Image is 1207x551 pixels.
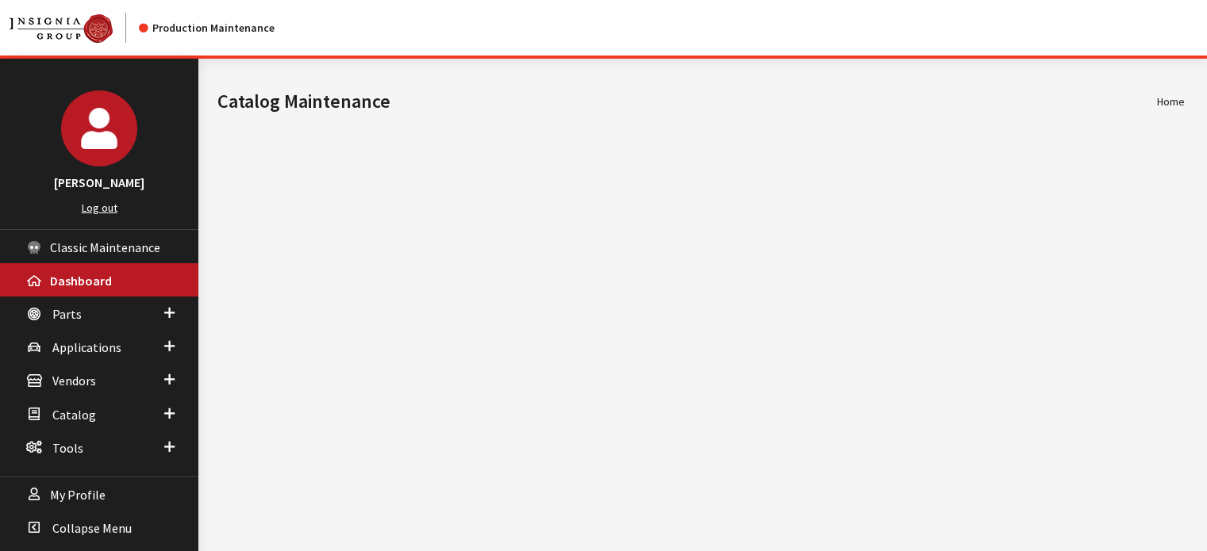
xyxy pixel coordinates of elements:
[52,407,96,423] span: Catalog
[52,306,82,322] span: Parts
[61,90,137,166] img: Kelsey Collins
[82,201,117,215] a: Log out
[50,487,106,503] span: My Profile
[50,273,112,289] span: Dashboard
[52,373,96,389] span: Vendors
[52,440,83,456] span: Tools
[10,13,139,43] a: Insignia Group logo
[1157,94,1185,110] li: Home
[16,173,183,192] h3: [PERSON_NAME]
[52,339,121,355] span: Applications
[50,239,160,255] span: Classic Maintenance
[52,520,132,536] span: Collapse Menu
[139,20,275,36] div: Production Maintenance
[217,87,1157,116] h1: Catalog Maintenance
[10,14,113,43] img: Catalog Maintenance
